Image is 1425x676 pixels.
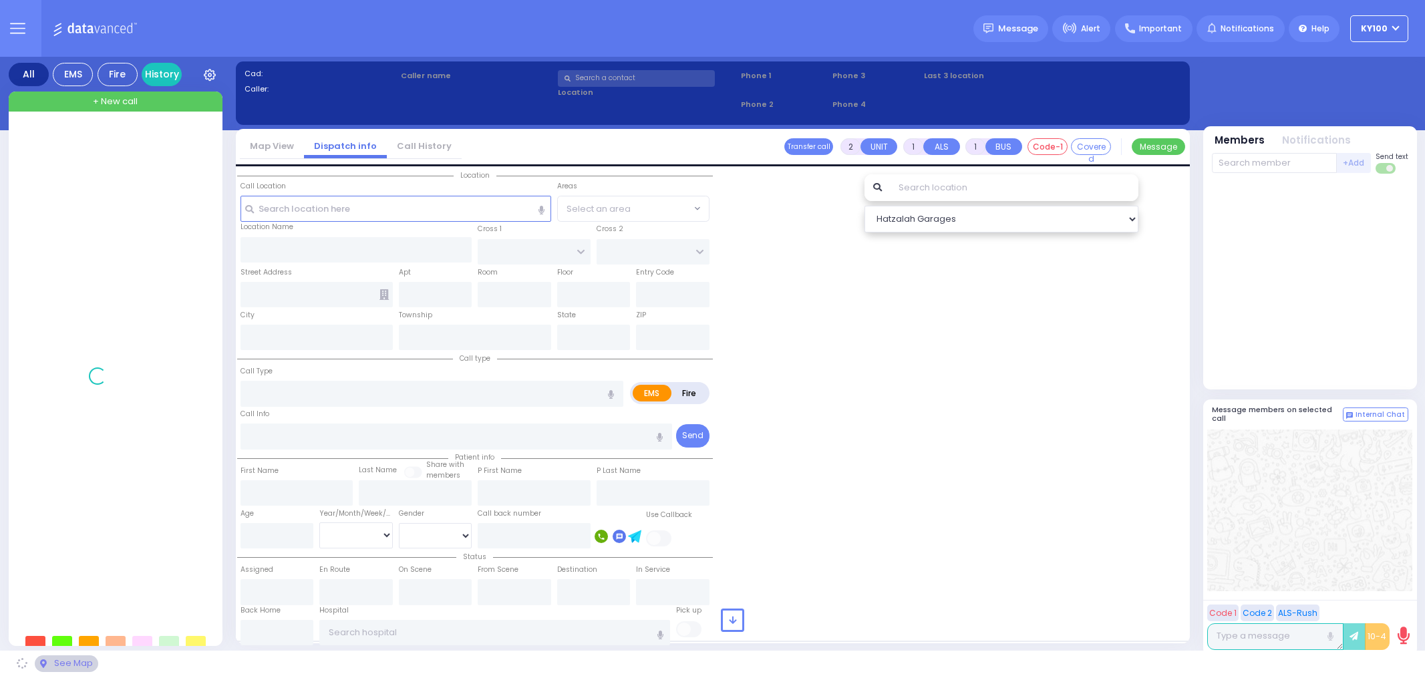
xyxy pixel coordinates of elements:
span: + New call [93,95,138,108]
span: Other building occupants [379,289,389,300]
button: Code 1 [1207,605,1239,621]
label: Location [558,87,736,98]
label: Age [241,508,254,519]
a: History [142,63,182,86]
span: members [426,470,460,480]
button: Internal Chat [1343,407,1408,422]
span: Important [1139,23,1182,35]
label: Call Type [241,366,273,377]
div: All [9,63,49,86]
span: Send text [1376,152,1408,162]
label: Last 3 location [924,70,1052,81]
label: On Scene [399,564,432,575]
label: Call Info [241,409,269,419]
span: Status [456,552,493,562]
label: P Last Name [597,466,641,476]
label: Cad: [245,68,397,79]
label: Room [478,267,498,278]
label: From Scene [478,564,518,575]
label: City [241,310,255,321]
div: See map [35,655,98,672]
label: Pick up [676,605,701,616]
span: Help [1311,23,1329,35]
span: Message [998,22,1038,35]
small: Share with [426,460,464,470]
input: Search member [1212,153,1337,173]
button: Transfer call [784,138,833,155]
span: Phone 4 [832,99,919,110]
button: UNIT [860,138,897,155]
span: Select an area [567,202,631,216]
label: Last Name [359,465,397,476]
label: Call back number [478,508,541,519]
span: Patient info [448,452,501,462]
label: Township [399,310,432,321]
label: EMS [633,385,671,401]
div: EMS [53,63,93,86]
label: Hospital [319,605,349,616]
button: Notifications [1282,133,1351,148]
label: Destination [557,564,597,575]
button: Send [676,424,709,448]
span: Ky100 [1361,23,1388,35]
a: Call History [387,140,462,152]
label: Cross 2 [597,224,623,234]
span: Phone 3 [832,70,919,81]
span: Alert [1081,23,1100,35]
input: Search location [890,174,1138,201]
span: Call type [453,353,497,363]
label: Apt [399,267,411,278]
img: Logo [53,20,142,37]
input: Search location here [241,196,551,221]
label: Floor [557,267,573,278]
label: In Service [636,564,670,575]
button: Covered [1071,138,1111,155]
label: Cross 1 [478,224,502,234]
input: Search a contact [558,70,715,87]
label: Back Home [241,605,281,616]
button: Code 2 [1241,605,1274,621]
label: First Name [241,466,279,476]
button: Message [1132,138,1185,155]
label: State [557,310,576,321]
label: En Route [319,564,350,575]
button: ALS [923,138,960,155]
span: Location [454,170,496,180]
img: comment-alt.png [1346,412,1353,419]
label: P First Name [478,466,522,476]
a: Map View [240,140,304,152]
label: Location Name [241,222,293,232]
button: Members [1215,133,1265,148]
input: Search hospital [319,620,670,645]
img: message.svg [983,23,993,33]
label: Fire [671,385,708,401]
button: Ky100 [1350,15,1408,42]
span: Internal Chat [1356,410,1405,419]
label: Call Location [241,181,286,192]
label: Entry Code [636,267,674,278]
a: Dispatch info [304,140,387,152]
div: Year/Month/Week/Day [319,508,393,519]
label: Caller name [401,70,553,81]
span: Phone 2 [741,99,828,110]
label: Caller: [245,83,397,95]
label: Gender [399,508,424,519]
label: Assigned [241,564,273,575]
label: Street Address [241,267,292,278]
button: ALS-Rush [1276,605,1319,621]
button: Code-1 [1027,138,1068,155]
div: Fire [98,63,138,86]
span: Phone 1 [741,70,828,81]
h5: Message members on selected call [1212,405,1343,423]
label: Areas [557,181,577,192]
label: ZIP [636,310,646,321]
label: Use Callback [646,510,692,520]
span: Notifications [1221,23,1274,35]
label: Turn off text [1376,162,1397,175]
button: BUS [985,138,1022,155]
